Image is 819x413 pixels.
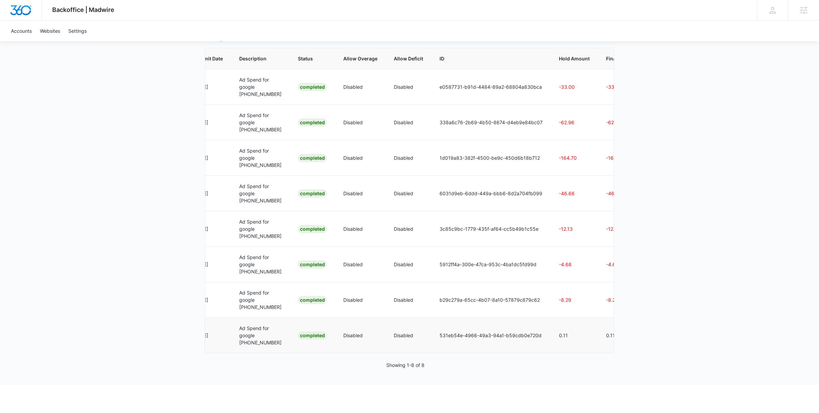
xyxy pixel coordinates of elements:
p: Disabled [394,83,423,90]
p: [DATE] [193,83,223,90]
p: -46.66 [606,190,637,197]
p: 1d019a83-382f-4500-be9c-450d6b18b712 [440,154,543,161]
p: Disabled [343,154,377,161]
p: -164.70 [606,154,637,161]
div: Completed [298,154,327,162]
a: Websites [36,20,64,41]
div: Completed [298,331,327,340]
p: -33.00 [606,83,637,90]
p: Ad Spend for google [PHONE_NUMBER] [239,183,282,204]
p: [DATE] [193,119,223,126]
p: Disabled [394,154,423,161]
p: -8.29 [559,296,590,303]
p: -12.13 [606,225,637,232]
p: -4.68 [559,261,590,268]
span: ID [440,55,543,62]
p: [DATE] [193,296,223,303]
p: Disabled [394,261,423,268]
span: Allow Deficit [394,55,423,62]
p: Ad Spend for google [PHONE_NUMBER] [239,218,282,240]
p: Ad Spend for google [PHONE_NUMBER] [239,289,282,311]
p: -4.68 [606,261,637,268]
p: 0.11 [606,332,637,339]
p: 531eb54e-4966-49a3-94a1-b59cdb0e720d [440,332,543,339]
span: Description [239,55,282,62]
p: [DATE] [193,190,223,197]
span: Hold Amount [559,55,590,62]
p: Ad Spend for google [PHONE_NUMBER] [239,147,282,169]
p: Disabled [394,332,423,339]
p: Disabled [394,296,423,303]
p: 3c85c9bc-1779-435f-af64-cc5b49b1c55e [440,225,543,232]
p: Ad Spend for google [PHONE_NUMBER] [239,112,282,133]
p: b29c279a-65cc-4b07-8a10-57879c879c62 [440,296,543,303]
span: Backoffice | Madwire [52,6,114,13]
span: Final Amount [606,55,637,62]
p: -12.13 [559,225,590,232]
p: 338a6c76-2b69-4b50-8674-d4eb9e84bc07 [440,119,543,126]
div: Completed [298,225,327,233]
p: Disabled [343,296,377,303]
p: Disabled [343,261,377,268]
p: -33.00 [559,83,590,90]
p: -46.66 [559,190,590,197]
p: -62.96 [559,119,590,126]
p: [DATE] [193,225,223,232]
p: -164.70 [559,154,590,161]
span: Allow Overage [343,55,377,62]
p: [DATE] [193,261,223,268]
span: Commit Date [193,55,223,62]
div: Completed [298,260,327,269]
a: Settings [64,20,91,41]
div: Completed [298,296,327,304]
p: Disabled [343,119,377,126]
p: Ad Spend for google [PHONE_NUMBER] [239,325,282,346]
p: Disabled [343,83,377,90]
p: Disabled [343,190,377,197]
p: Showing 1-8 of 8 [386,361,425,369]
p: 5912ff4a-300e-47ca-953c-4ba1dc5fd99d [440,261,543,268]
p: Disabled [343,332,377,339]
span: Status [298,55,327,62]
p: -62.96 [606,119,637,126]
p: 6031d9eb-6ddd-449a-bbb6-8d2a704fb099 [440,190,543,197]
p: Ad Spend for google [PHONE_NUMBER] [239,76,282,98]
div: Completed [298,189,327,198]
p: Disabled [394,225,423,232]
p: 0.11 [559,332,590,339]
div: Completed [298,118,327,127]
p: Disabled [394,119,423,126]
p: -8.29 [606,296,637,303]
p: e0587731-b91d-4484-89a2-68804a830bca [440,83,543,90]
a: Accounts [7,20,36,41]
p: Disabled [394,190,423,197]
p: [DATE] [193,154,223,161]
div: Completed [298,83,327,91]
p: Disabled [343,225,377,232]
p: Ad Spend for google [PHONE_NUMBER] [239,254,282,275]
p: [DATE] [193,332,223,339]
